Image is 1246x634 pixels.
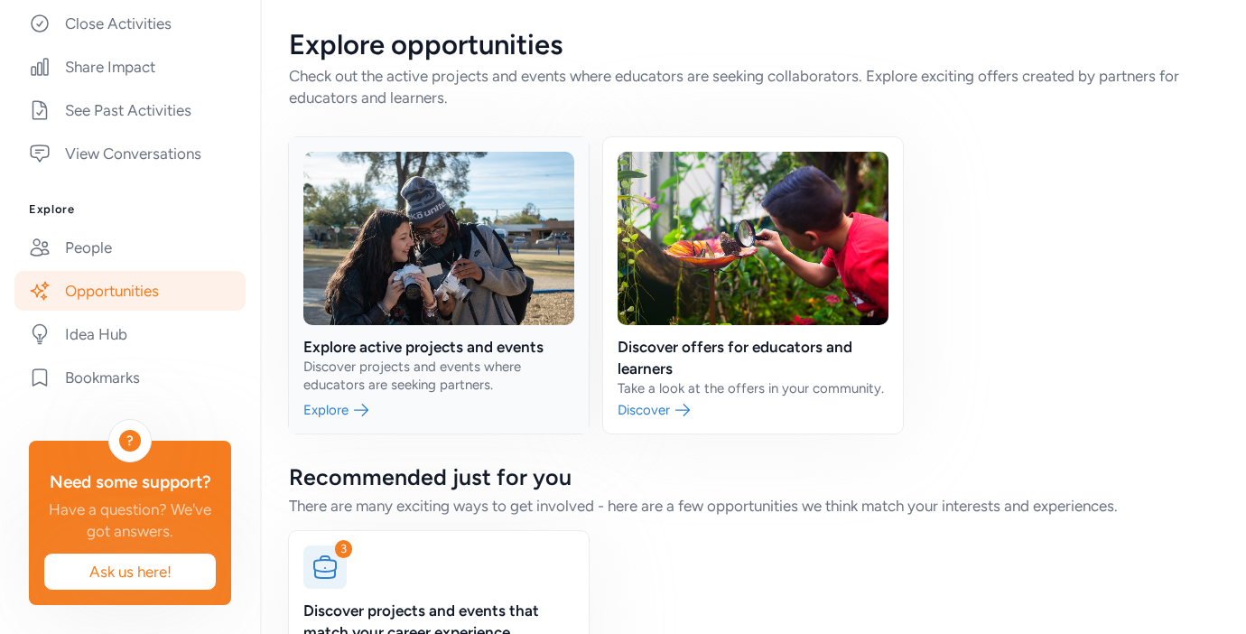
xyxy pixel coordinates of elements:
[289,462,1217,491] div: Recommended just for you
[14,134,246,173] a: View Conversations
[14,358,246,397] a: Bookmarks
[43,499,217,542] div: Have a question? We've got answers.
[43,553,217,591] button: Ask us here!
[335,540,352,558] div: 3
[43,470,217,495] div: Need some support?
[14,271,246,311] a: Opportunities
[289,29,1217,61] div: Explore opportunities
[59,561,201,583] span: Ask us here!
[14,47,246,87] a: Share Impact
[289,65,1217,108] div: Check out the active projects and events where educators are seeking collaborators. Explore excit...
[29,202,231,217] h3: Explore
[14,228,246,267] a: People
[14,90,246,130] a: See Past Activities
[14,314,246,354] a: Idea Hub
[289,495,1217,517] div: There are many exciting ways to get involved - here are a few opportunities we think match your i...
[14,4,246,43] a: Close Activities
[119,430,141,452] div: ?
